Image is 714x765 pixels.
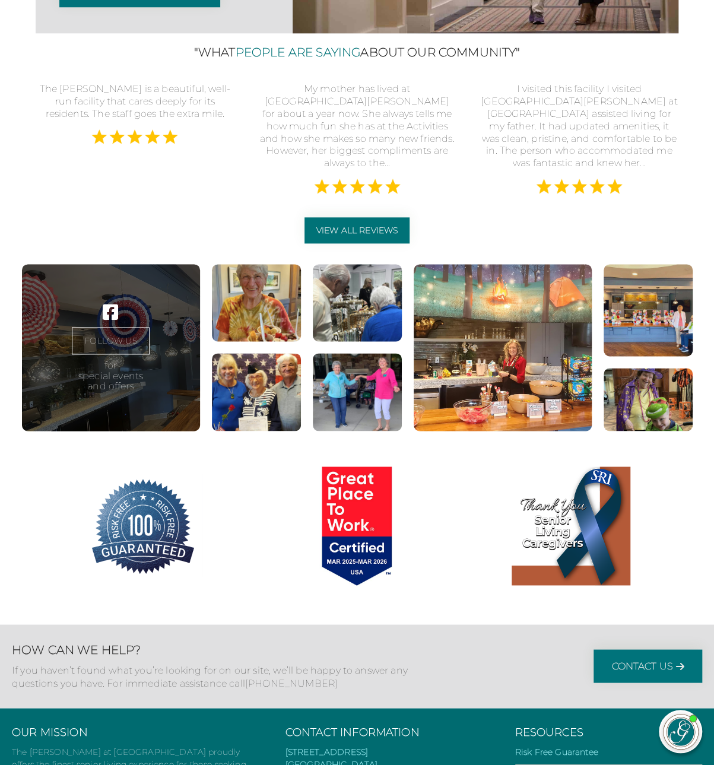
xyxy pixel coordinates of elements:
[664,715,698,749] img: avatar
[464,466,678,589] a: Thank You Senior Living Caregivers
[12,664,415,690] p: If you haven’t found what you’re looking for on our site, we’ll be happy to answer any questions ...
[36,466,250,589] a: 100% Risk Free Guarantee
[515,746,598,757] a: Risk Free Guarantee
[78,360,143,392] p: for special events and offers
[72,327,149,354] a: FOLLOW US
[515,726,702,739] h3: Resources
[313,179,402,193] img: 5 Stars
[258,83,456,170] div: My mother has lived at [GEOGRAPHIC_DATA][PERSON_NAME] for about a year now. She always tells me h...
[535,179,624,193] img: 5 Stars
[235,45,360,59] span: People Are Saying
[90,129,179,144] img: 5 Stars
[36,45,678,59] h2: "What About Our Community"
[480,83,678,170] div: I visited this facility I visited [GEOGRAPHIC_DATA][PERSON_NAME] at [GEOGRAPHIC_DATA] assisted li...
[245,677,338,688] a: [PHONE_NUMBER]
[12,642,415,656] h2: How Can We Help?
[103,303,118,321] a: Visit our ' . $platform_name . ' page
[250,466,464,589] a: Great Place to Work
[36,83,234,120] div: The [PERSON_NAME] is a beautiful, well-run facility that cares deeply for its residents. The staf...
[297,466,416,585] img: Great Place to Work
[304,217,410,243] a: View All Reviews
[479,448,702,699] iframe: iframe
[285,726,491,739] h3: Contact Information
[84,466,202,585] img: 100% Risk Free Guarantee
[12,726,262,739] h3: Our Mission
